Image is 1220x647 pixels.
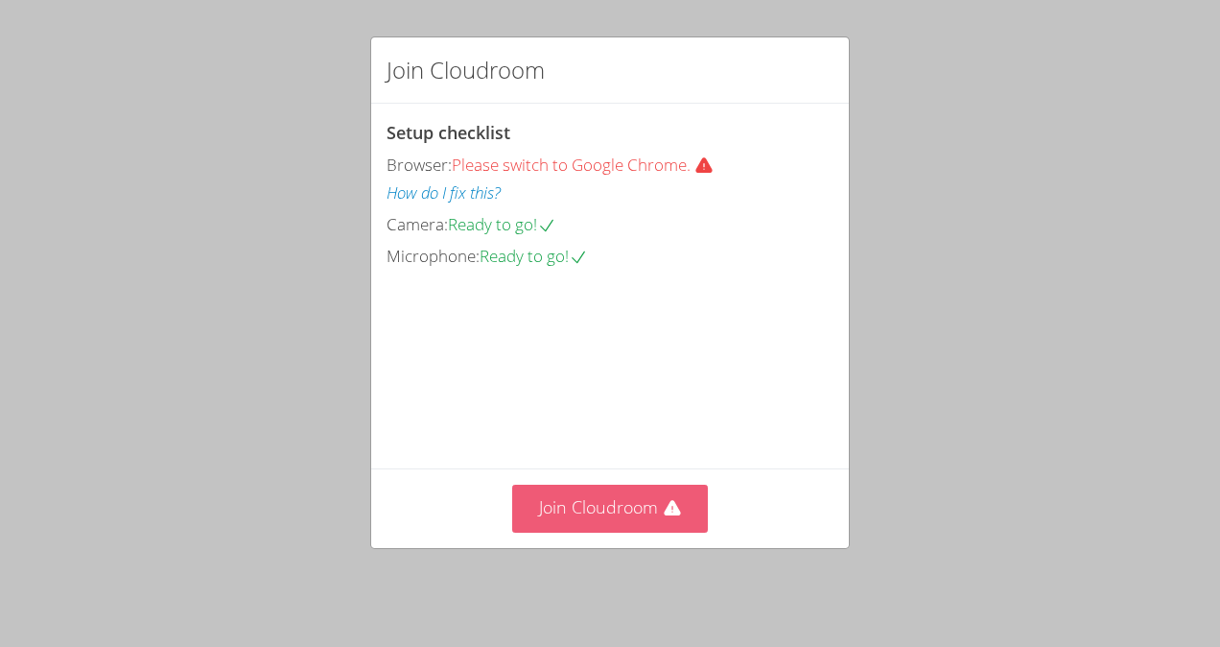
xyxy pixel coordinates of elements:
button: Join Cloudroom [512,485,709,532]
span: Microphone: [387,245,480,267]
button: How do I fix this? [387,180,501,207]
span: Ready to go! [480,245,588,267]
h2: Join Cloudroom [387,53,545,87]
span: Please switch to Google Chrome. [452,154,721,176]
span: Camera: [387,213,448,235]
span: Setup checklist [387,121,510,144]
span: Browser: [387,154,452,176]
span: Ready to go! [448,213,556,235]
